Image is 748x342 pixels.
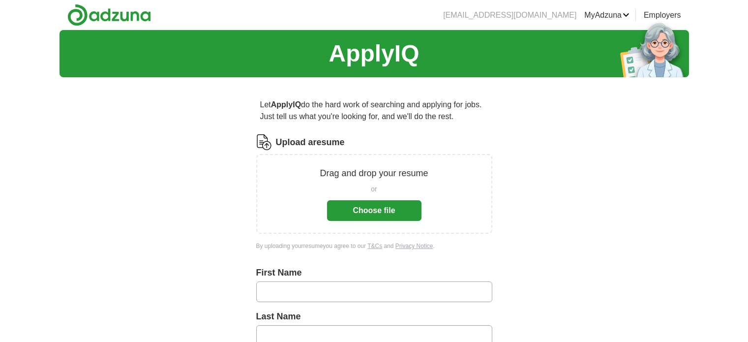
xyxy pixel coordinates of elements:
a: Privacy Notice [395,243,433,249]
strong: ApplyIQ [271,100,301,109]
a: Employers [644,9,681,21]
li: [EMAIL_ADDRESS][DOMAIN_NAME] [443,9,576,21]
div: By uploading your resume you agree to our and . [256,242,492,250]
label: First Name [256,266,492,280]
p: Drag and drop your resume [320,167,428,180]
a: T&Cs [367,243,382,249]
p: Let do the hard work of searching and applying for jobs. Just tell us what you're looking for, an... [256,95,492,126]
label: Upload a resume [276,136,345,149]
button: Choose file [327,200,421,221]
span: or [371,184,377,194]
a: MyAdzuna [584,9,629,21]
label: Last Name [256,310,492,323]
img: CV Icon [256,134,272,150]
img: Adzuna logo [67,4,151,26]
h1: ApplyIQ [329,36,419,71]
